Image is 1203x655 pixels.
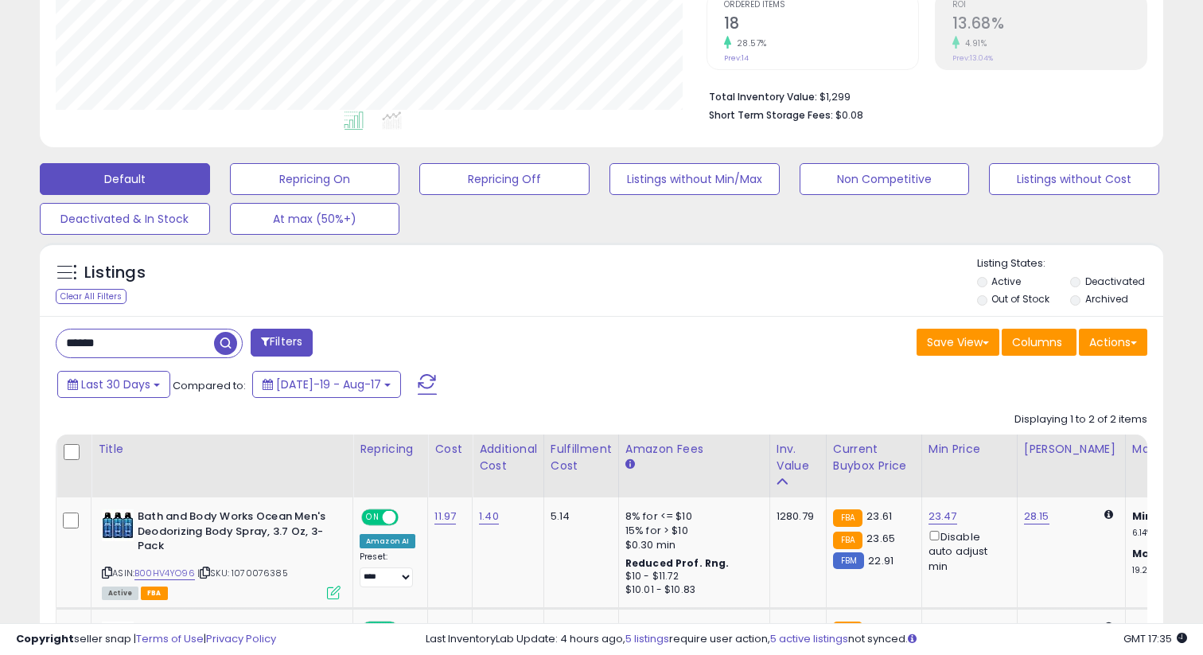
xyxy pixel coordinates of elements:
span: $0.08 [835,107,863,123]
button: Repricing Off [419,163,590,195]
small: FBM [833,552,864,569]
div: Current Buybox Price [833,441,915,474]
button: Actions [1079,329,1147,356]
a: B00HV4YO96 [134,567,195,580]
div: 5.14 [551,509,606,524]
button: Columns [1002,329,1076,356]
div: Inv. value [777,441,820,474]
div: Displaying 1 to 2 of 2 items [1014,412,1147,427]
button: Listings without Min/Max [609,163,780,195]
p: Listing States: [977,256,1164,271]
small: Amazon Fees. [625,458,635,472]
div: Repricing [360,441,421,458]
span: OFF [396,511,422,524]
small: 4.91% [960,37,987,49]
div: Cost [434,441,465,458]
div: Last InventoryLab Update: 4 hours ago, require user action, not synced. [426,632,1187,647]
small: 28.57% [731,37,767,49]
button: Filters [251,329,313,357]
button: Repricing On [230,163,400,195]
button: At max (50%+) [230,203,400,235]
a: 5 active listings [770,631,848,646]
b: Max: [1132,546,1160,561]
small: Prev: 13.04% [952,53,993,63]
a: Terms of Use [136,631,204,646]
span: ON [363,511,383,524]
b: Min: [1132,509,1156,524]
div: Preset: [360,552,415,587]
b: Total Inventory Value: [709,90,817,103]
span: All listings currently available for purchase on Amazon [102,587,138,600]
span: 2025-09-17 17:35 GMT [1123,631,1187,646]
button: Non Competitive [800,163,970,195]
label: Out of Stock [991,292,1049,306]
button: Last 30 Days [57,371,170,398]
div: Fulfillment Cost [551,441,612,474]
div: 15% for > $10 [625,524,757,538]
b: Short Term Storage Fees: [709,108,833,122]
button: [DATE]-19 - Aug-17 [252,371,401,398]
div: $10.01 - $10.83 [625,583,757,597]
h2: 18 [724,14,918,36]
span: 23.61 [866,509,892,524]
button: Listings without Cost [989,163,1159,195]
button: Default [40,163,210,195]
a: 28.15 [1024,509,1049,524]
b: Bath and Body Works Ocean Men's Deodorizing Body Spray, 3.7 Oz, 3-Pack [138,509,331,558]
a: 5 listings [625,631,669,646]
li: $1,299 [709,86,1135,105]
div: Title [98,441,346,458]
div: Amazon AI [360,534,415,548]
label: Active [991,275,1021,288]
h5: Listings [84,262,146,284]
div: Clear All Filters [56,289,127,304]
small: Prev: 14 [724,53,749,63]
h2: 13.68% [952,14,1147,36]
strong: Copyright [16,631,74,646]
a: 23.47 [929,509,957,524]
div: ASIN: [102,509,341,598]
small: FBA [833,509,862,527]
div: seller snap | | [16,632,276,647]
div: 8% for <= $10 [625,509,757,524]
label: Deactivated [1085,275,1145,288]
button: Save View [917,329,999,356]
div: Disable auto adjust min [929,528,1005,574]
span: 22.91 [868,553,893,568]
span: Ordered Items [724,1,918,10]
div: Min Price [929,441,1010,458]
span: FBA [141,587,168,600]
a: 11.97 [434,509,456,524]
div: $0.30 min [625,538,757,552]
div: $10 - $11.72 [625,570,757,583]
b: Reduced Prof. Rng. [625,556,730,570]
span: 23.65 [866,531,895,546]
span: Columns [1012,334,1062,350]
button: Deactivated & In Stock [40,203,210,235]
div: Additional Cost [479,441,537,474]
div: Amazon Fees [625,441,763,458]
img: 41Ls1+Z4JzL._SL40_.jpg [102,509,134,541]
span: | SKU: 1070076385 [197,567,288,579]
span: [DATE]-19 - Aug-17 [276,376,381,392]
div: [PERSON_NAME] [1024,441,1119,458]
small: FBA [833,532,862,549]
a: 1.40 [479,509,499,524]
span: ROI [952,1,1147,10]
label: Archived [1085,292,1128,306]
div: 1280.79 [777,509,814,524]
a: Privacy Policy [206,631,276,646]
span: Compared to: [173,378,246,393]
span: Last 30 Days [81,376,150,392]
